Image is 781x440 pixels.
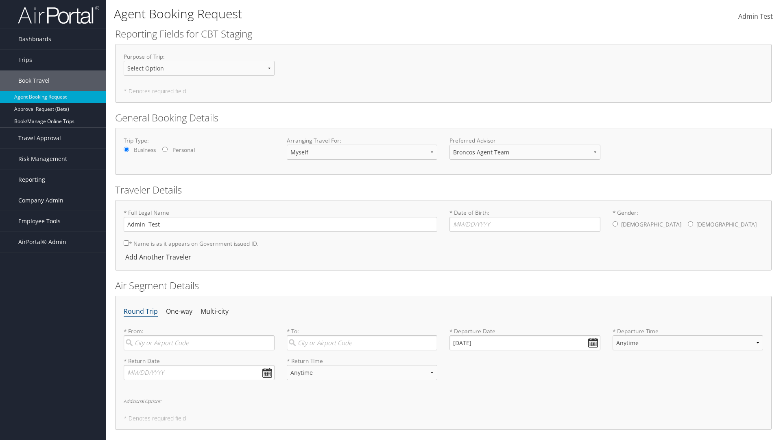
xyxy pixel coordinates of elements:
label: Arranging Travel For: [287,136,438,145]
span: Reporting [18,169,45,190]
span: Company Admin [18,190,63,211]
input: City or Airport Code [287,335,438,350]
h6: Additional Options: [124,399,763,403]
input: MM/DD/YYYY [449,335,600,350]
input: * Gender:[DEMOGRAPHIC_DATA][DEMOGRAPHIC_DATA] [613,221,618,227]
h5: * Denotes required field [124,416,763,421]
label: * Return Time [287,357,438,365]
span: Travel Approval [18,128,61,148]
span: Employee Tools [18,211,61,231]
label: * Date of Birth: [449,209,600,232]
span: AirPortal® Admin [18,232,66,252]
label: * From: [124,327,275,350]
label: * Return Date [124,357,275,365]
label: * Full Legal Name [124,209,437,232]
label: * Departure Date [449,327,600,335]
li: One-way [166,304,192,319]
label: * Name is as it appears on Government issued ID. [124,236,259,251]
h1: Agent Booking Request [114,5,553,22]
input: * Date of Birth: [449,217,600,232]
label: * To: [287,327,438,350]
h2: General Booking Details [115,111,772,125]
input: City or Airport Code [124,335,275,350]
div: Add Another Traveler [124,252,195,262]
label: Trip Type: [124,136,275,145]
input: MM/DD/YYYY [124,365,275,380]
label: Personal [172,146,195,154]
select: * Departure Time [613,335,764,350]
span: Risk Management [18,149,67,169]
label: * Gender: [613,209,764,233]
span: Dashboards [18,29,51,49]
li: Round Trip [124,304,158,319]
select: Purpose of Trip: [124,61,275,76]
label: [DEMOGRAPHIC_DATA] [621,217,681,232]
a: Admin Test [738,4,773,29]
input: * Full Legal Name [124,217,437,232]
label: Purpose of Trip : [124,53,275,82]
input: * Gender:[DEMOGRAPHIC_DATA][DEMOGRAPHIC_DATA] [688,221,693,227]
h2: Air Segment Details [115,279,772,293]
h2: Traveler Details [115,183,772,197]
label: * Departure Time [613,327,764,357]
li: Multi-city [201,304,229,319]
input: * Name is as it appears on Government issued ID. [124,240,129,246]
span: Trips [18,50,32,70]
h5: * Denotes required field [124,88,763,94]
label: Preferred Advisor [449,136,600,145]
img: airportal-logo.png [18,5,99,24]
label: [DEMOGRAPHIC_DATA] [696,217,757,232]
label: Business [134,146,156,154]
h2: Reporting Fields for CBT Staging [115,27,772,41]
span: Admin Test [738,12,773,21]
span: Book Travel [18,70,50,91]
